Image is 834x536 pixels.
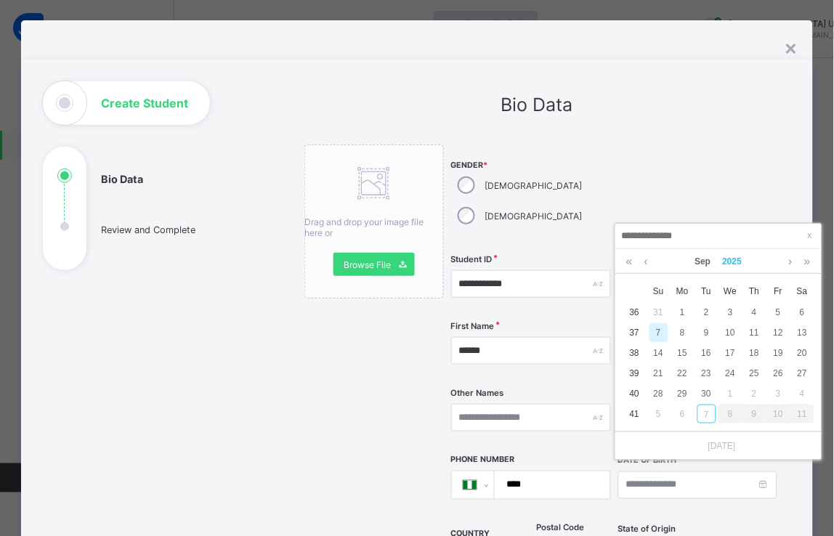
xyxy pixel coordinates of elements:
[641,249,652,274] a: Previous month (PageUp)
[769,364,788,383] div: 26
[766,404,790,424] td: October 10, 2025
[647,363,671,383] td: September 21, 2025
[745,384,764,403] div: 2
[790,404,814,424] td: October 11, 2025
[766,280,790,302] th: Fri
[701,439,736,452] a: [DATE]
[766,363,790,383] td: September 26, 2025
[742,280,766,302] th: Thu
[673,323,692,342] div: 8
[742,285,766,298] span: Th
[304,145,444,299] div: Drag and drop your image file here orBrowse File
[623,322,647,343] td: 37
[801,249,814,274] a: Next year (Control + right)
[742,405,766,423] div: 9
[649,384,668,403] div: 28
[790,405,814,423] div: 11
[790,280,814,302] th: Sat
[790,285,814,298] span: Sa
[769,323,788,342] div: 12
[695,302,718,322] td: September 2, 2025
[790,343,814,363] td: September 20, 2025
[717,249,748,274] a: 2025
[623,302,647,322] td: 36
[647,383,671,404] td: September 28, 2025
[673,364,692,383] div: 22
[718,363,742,383] td: September 24, 2025
[647,322,671,343] td: September 7, 2025
[623,404,647,424] td: 41
[647,404,671,424] td: October 5, 2025
[769,344,788,362] div: 19
[537,523,585,533] label: Postal Code
[793,344,812,362] div: 20
[697,384,716,403] div: 30
[721,323,740,342] div: 10
[793,384,812,403] div: 4
[790,363,814,383] td: September 27, 2025
[623,249,636,274] a: Last year (Control + left)
[671,322,695,343] td: September 8, 2025
[623,363,647,383] td: 39
[742,363,766,383] td: September 25, 2025
[766,322,790,343] td: September 12, 2025
[671,363,695,383] td: September 22, 2025
[649,344,668,362] div: 14
[649,323,668,342] div: 7
[695,343,718,363] td: September 16, 2025
[695,404,718,424] td: October 7, 2025
[721,303,740,322] div: 3
[790,302,814,322] td: September 6, 2025
[721,364,740,383] div: 24
[790,383,814,404] td: October 4, 2025
[671,404,695,424] td: October 6, 2025
[501,94,573,115] span: Bio Data
[618,524,676,535] span: State of Origin
[305,216,424,238] span: Drag and drop your image file here or
[697,364,716,383] div: 23
[742,302,766,322] td: September 4, 2025
[695,383,718,404] td: September 30, 2025
[671,302,695,322] td: September 1, 2025
[742,383,766,404] td: October 2, 2025
[697,405,716,423] div: 7
[647,280,671,302] th: Sun
[793,364,812,383] div: 27
[101,97,188,109] h1: Create Student
[695,363,718,383] td: September 23, 2025
[451,321,495,331] label: First Name
[673,303,692,322] div: 1
[745,364,764,383] div: 25
[649,303,668,322] div: 31
[671,343,695,363] td: September 15, 2025
[766,285,790,298] span: Fr
[790,322,814,343] td: September 13, 2025
[697,344,716,362] div: 16
[671,285,695,298] span: Mo
[649,364,668,383] div: 21
[485,180,583,191] label: [DEMOGRAPHIC_DATA]
[769,303,788,322] div: 5
[718,322,742,343] td: September 10, 2025
[673,344,692,362] div: 15
[745,323,764,342] div: 11
[769,384,788,403] div: 3
[451,455,515,465] label: Phone Number
[689,249,717,274] a: Sep
[742,343,766,363] td: September 18, 2025
[673,384,692,403] div: 29
[451,388,504,398] label: Other Names
[344,259,392,270] span: Browse File
[718,280,742,302] th: Wed
[697,303,716,322] div: 2
[451,254,493,264] label: Student ID
[695,322,718,343] td: September 9, 2025
[742,404,766,424] td: October 9, 2025
[721,344,740,362] div: 17
[766,383,790,404] td: October 3, 2025
[718,404,742,424] td: October 8, 2025
[742,322,766,343] td: September 11, 2025
[718,285,742,298] span: We
[718,302,742,322] td: September 3, 2025
[623,383,647,404] td: 40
